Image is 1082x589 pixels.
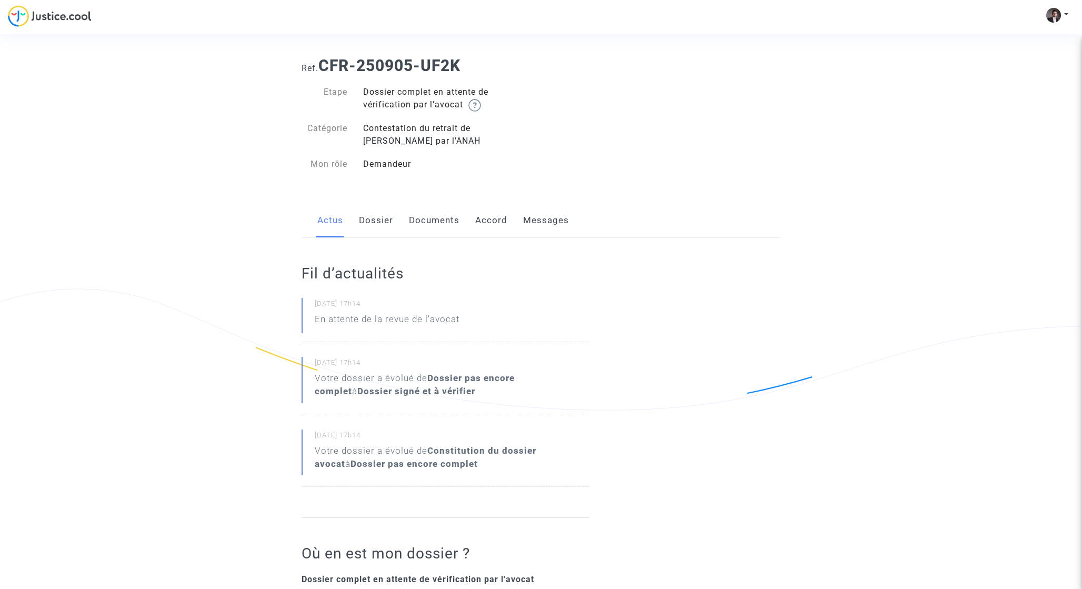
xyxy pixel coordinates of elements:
b: Constitution du dossier avocat [315,445,536,469]
small: [DATE] 17h14 [315,431,589,444]
b: Dossier pas encore complet [350,458,478,469]
div: Votre dossier a évolué de à [315,372,589,398]
img: help.svg [468,99,481,112]
p: En attente de la revue de l'avocat [315,313,459,331]
a: Actus [317,203,343,238]
div: Contestation du retrait de [PERSON_NAME] par l'ANAH [355,122,541,147]
img: ACg8ocLxT-nHC1cOrlY4z3Th_R6pZ6hKUk63JggZDXJi7b8wrq29cd8=s96-c [1046,8,1061,23]
div: Etape [294,86,356,112]
b: CFR-250905-UF2K [318,56,460,75]
a: Messages [523,203,569,238]
small: [DATE] 17h14 [315,299,589,313]
div: Votre dossier a évolué de à [315,444,589,471]
div: Catégorie [294,122,356,147]
a: Documents [409,203,459,238]
a: Dossier [359,203,393,238]
b: Dossier signé et à vérifier [357,386,475,396]
h2: Où en est mon dossier ? [302,544,589,563]
div: Mon rôle [294,158,356,171]
small: [DATE] 17h14 [315,358,589,372]
div: Demandeur [355,158,541,171]
img: jc-logo.svg [8,5,92,27]
div: Dossier complet en attente de vérification par l'avocat [302,573,589,586]
div: Dossier complet en attente de vérification par l'avocat [355,86,541,112]
span: Ref. [302,63,318,73]
a: Accord [475,203,507,238]
h2: Fil d’actualités [302,264,589,283]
